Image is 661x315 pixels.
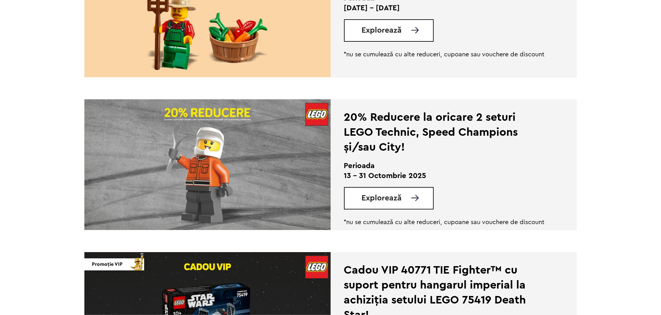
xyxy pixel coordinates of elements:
[344,219,546,226] p: *nu se cumulează cu alte reduceri, cupoane sau vouchere de discount
[362,194,402,202] span: Explorează
[127,252,147,270] img: vip_page_imag.png
[362,26,433,34] a: Explorează
[362,194,433,202] a: Explorează
[344,3,546,13] p: [DATE] - [DATE]
[344,110,546,155] div: 20% Reducere la oricare 2 seturi LEGO Technic, Speed Champions și/sau City!
[344,171,546,181] p: 13 - 31 Octombrie 2025
[362,26,402,34] span: Explorează
[344,51,546,58] p: *nu se cumulează cu alte reduceri, cupoane sau vouchere de discount
[92,258,123,270] span: Promoție VIP
[344,161,546,171] h2: Perioada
